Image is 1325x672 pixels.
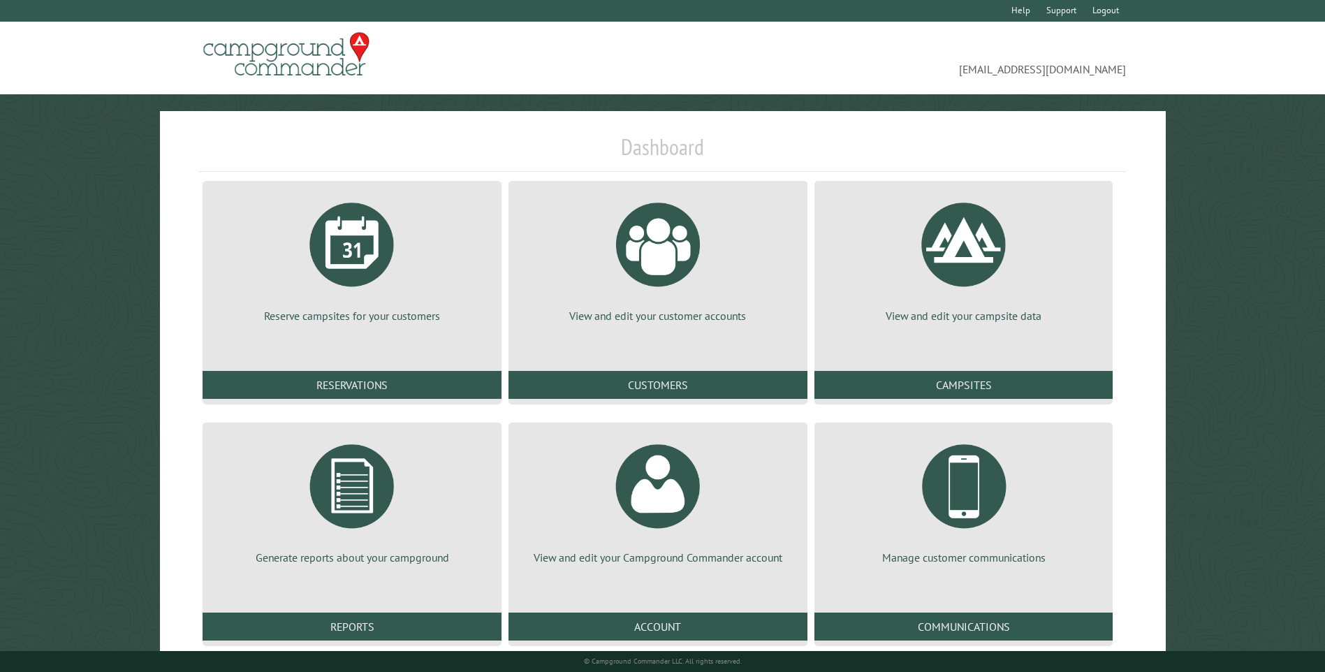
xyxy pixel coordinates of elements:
[525,434,791,565] a: View and edit your Campground Commander account
[814,613,1113,641] a: Communications
[525,192,791,323] a: View and edit your customer accounts
[525,550,791,565] p: View and edit your Campground Commander account
[508,371,807,399] a: Customers
[199,27,374,82] img: Campground Commander
[831,434,1097,565] a: Manage customer communications
[219,550,485,565] p: Generate reports about your campground
[203,613,502,641] a: Reports
[831,550,1097,565] p: Manage customer communications
[831,308,1097,323] p: View and edit your campsite data
[219,308,485,323] p: Reserve campsites for your customers
[814,371,1113,399] a: Campsites
[663,38,1126,78] span: [EMAIL_ADDRESS][DOMAIN_NAME]
[199,133,1125,172] h1: Dashboard
[219,192,485,323] a: Reserve campsites for your customers
[831,192,1097,323] a: View and edit your campsite data
[508,613,807,641] a: Account
[219,434,485,565] a: Generate reports about your campground
[203,371,502,399] a: Reservations
[584,657,742,666] small: © Campground Commander LLC. All rights reserved.
[525,308,791,323] p: View and edit your customer accounts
